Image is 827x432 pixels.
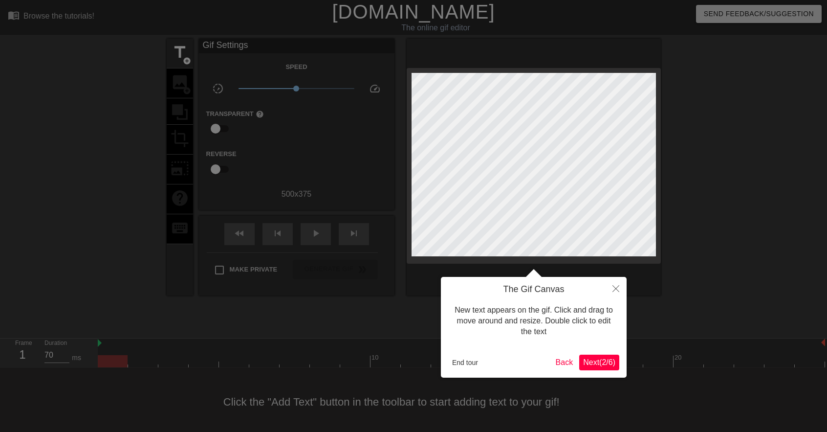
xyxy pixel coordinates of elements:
[579,355,619,370] button: Next
[448,295,619,347] div: New text appears on the gif. Click and drag to move around and resize. Double click to edit the text
[552,355,577,370] button: Back
[448,284,619,295] h4: The Gif Canvas
[448,355,482,370] button: End tour
[605,277,627,299] button: Close
[583,358,615,366] span: Next ( 2 / 6 )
